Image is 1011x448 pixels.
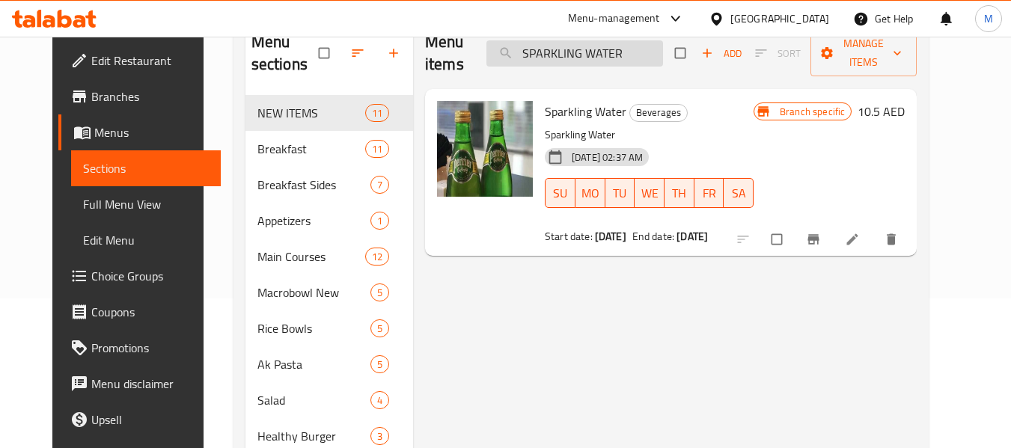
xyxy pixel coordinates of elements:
span: Select section first [745,42,810,65]
span: Choice Groups [91,267,210,285]
a: Edit Restaurant [58,43,222,79]
button: Add [697,42,745,65]
div: items [370,355,389,373]
a: Menu disclaimer [58,366,222,402]
span: Salad [257,391,370,409]
span: NEW ITEMS [257,104,365,122]
div: items [365,140,389,158]
span: MO [581,182,599,204]
div: items [370,427,389,445]
button: TU [605,178,635,208]
span: Full Menu View [83,195,210,213]
span: TU [611,182,629,204]
span: Upsell [91,411,210,429]
span: FR [700,182,718,204]
button: MO [575,178,605,208]
button: TH [665,178,694,208]
h2: Menu items [425,31,468,76]
span: Promotions [91,339,210,357]
div: Ak Pasta5 [245,346,413,382]
button: WE [635,178,665,208]
div: Salad4 [245,382,413,418]
span: Breakfast Sides [257,176,370,194]
span: 11 [366,106,388,120]
span: Coupons [91,303,210,321]
span: 5 [371,322,388,336]
div: Macrobowl New5 [245,274,413,310]
span: Appetizers [257,212,370,230]
span: Add [701,45,742,62]
span: Manage items [822,34,905,72]
a: Choice Groups [58,258,222,294]
span: TH [671,182,688,204]
span: WE [641,182,659,204]
span: 3 [371,429,388,444]
b: [DATE] [595,227,626,246]
button: SA [724,178,754,208]
div: Menu-management [568,10,660,28]
button: SU [545,178,575,208]
span: Select section [666,39,697,67]
span: 12 [366,250,388,264]
span: 5 [371,358,388,372]
span: Rice Bowls [257,319,370,337]
span: Healthy Burger [257,427,370,445]
span: Sections [83,159,210,177]
div: Rice Bowls5 [245,310,413,346]
span: Menu disclaimer [91,375,210,393]
span: 1 [371,214,388,228]
div: Appetizers1 [245,203,413,239]
div: items [370,176,389,194]
button: FR [694,178,724,208]
div: [GEOGRAPHIC_DATA] [730,10,829,27]
div: NEW ITEMS11 [245,95,413,131]
span: Sparkling Water [545,100,626,123]
span: 11 [366,142,388,156]
span: [DATE] 02:37 AM [566,150,649,165]
span: Macrobowl New [257,283,370,301]
a: Upsell [58,402,222,438]
span: Main Courses [257,248,365,266]
div: items [365,104,389,122]
span: Start date: [545,227,593,246]
a: Branches [58,79,222,114]
input: search [486,40,663,67]
span: End date: [632,227,674,246]
div: items [370,319,389,337]
span: Ak Pasta [257,355,370,373]
span: Menus [94,123,210,141]
span: SA [730,182,748,204]
a: Sections [71,150,222,186]
span: SU [552,182,569,204]
span: M [984,10,993,27]
h2: Menu sections [251,31,319,76]
span: Edit Restaurant [91,52,210,70]
span: Branch specific [774,105,851,119]
button: Manage items [810,30,917,76]
div: items [370,283,389,301]
button: Branch-specific-item [797,223,833,256]
a: Promotions [58,330,222,366]
div: items [370,212,389,230]
img: Sparkling Water [437,101,533,197]
span: Breakfast [257,140,365,158]
div: Breakfast11 [245,131,413,167]
div: items [370,391,389,409]
span: Edit Menu [83,231,210,249]
button: delete [875,223,911,256]
span: Branches [91,88,210,105]
a: Coupons [58,294,222,330]
span: 5 [371,286,388,300]
h6: 10.5 AED [858,101,905,122]
div: Main Courses12 [245,239,413,274]
p: Sparkling Water [545,126,754,144]
span: 7 [371,178,388,192]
